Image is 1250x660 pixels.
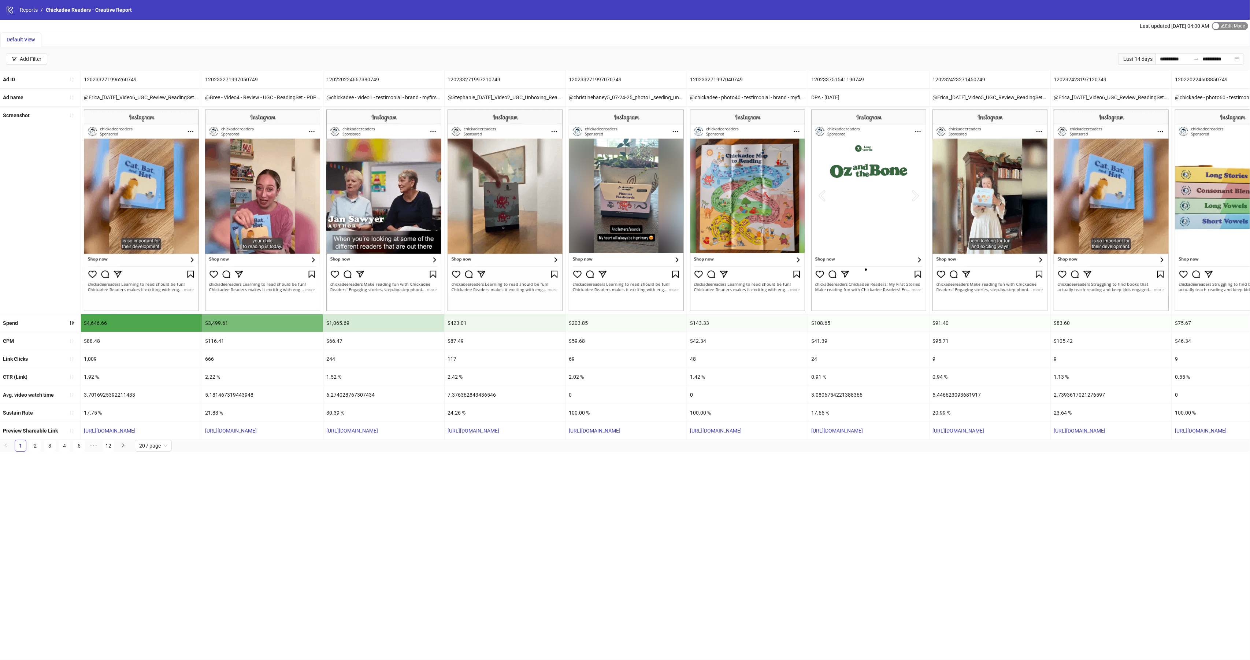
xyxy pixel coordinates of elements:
[811,110,926,311] img: Screenshot 120233751541190749
[930,386,1050,404] div: 5.446623093681917
[811,428,863,434] a: [URL][DOMAIN_NAME]
[690,110,805,311] img: Screenshot 120233271997040749
[3,94,23,100] b: Ad name
[69,374,74,379] span: sort-ascending
[3,112,30,118] b: Screenshot
[1140,23,1209,29] span: Last updated [DATE] 04:00 AM
[15,440,26,452] li: 1
[687,89,808,106] div: @chickadee - photo40 - testimonial - brand - myfirststoriesbundle - PDP - CHK645719 - [DATE]
[326,428,378,434] a: [URL][DOMAIN_NAME]
[3,338,14,344] b: CPM
[12,56,17,62] span: filter
[103,440,114,452] li: 12
[46,7,132,13] span: Chickadee Readers - Creative Report
[323,314,444,332] div: $1,065.69
[1175,428,1227,434] a: [URL][DOMAIN_NAME]
[930,314,1050,332] div: $91.40
[84,110,199,311] img: Screenshot 120233271996260749
[103,440,114,451] a: 12
[445,332,565,350] div: $87.49
[3,320,18,326] b: Spend
[81,386,202,404] div: 3.7016925392211433
[808,386,929,404] div: 3.0806754221388366
[445,314,565,332] div: $423.01
[323,368,444,386] div: 1.52 %
[205,110,320,311] img: Screenshot 120233271997050749
[687,350,808,368] div: 48
[566,332,687,350] div: $59.68
[81,89,202,106] div: @Erica_[DATE]_Video6_UGC_Review_ReadingSet_ChickadeeReaders__iter0 - Copy
[69,428,74,433] span: sort-ascending
[3,428,58,434] b: Preview Shareable Link
[3,392,54,398] b: Avg. video watch time
[59,440,70,451] a: 4
[1051,89,1172,106] div: @Erica_[DATE]_Video6_UGC_Review_ReadingSet_ChickadeeReaders__iter0 - Copy
[569,428,620,434] a: [URL][DOMAIN_NAME]
[7,37,35,42] span: Default View
[930,89,1050,106] div: @Erica_[DATE]_Video5_UGC_Review_ReadingSet_ChickadeeReaders__iter0 - Copy
[41,6,43,14] li: /
[448,428,499,434] a: [URL][DOMAIN_NAME]
[202,386,323,404] div: 5.181467319443948
[15,440,26,451] a: 1
[808,332,929,350] div: $41.39
[445,89,565,106] div: @Stephanie_[DATE]_Video2_UGC_Unboxing_ReadingSet_ChickadeeReaders__iter0
[323,89,444,106] div: @chickadee - video1 - testimonial - brand - myfirststoriesbundle - PDP - CHK645719 - [DATE]
[69,410,74,415] span: sort-ascending
[81,368,202,386] div: 1.92 %
[445,404,565,422] div: 24.26 %
[932,110,1047,311] img: Screenshot 120232423271450749
[808,404,929,422] div: 17.65 %
[81,404,202,422] div: 17.75 %
[687,368,808,386] div: 1.42 %
[1051,368,1172,386] div: 1.13 %
[1194,56,1199,62] span: swap-right
[1051,332,1172,350] div: $105.42
[6,53,47,65] button: Add Filter
[3,356,28,362] b: Link Clicks
[135,440,172,452] div: Page Size
[930,71,1050,88] div: 120232423271450749
[117,440,129,452] li: Next Page
[808,314,929,332] div: $108.65
[69,356,74,361] span: sort-ascending
[69,77,74,82] span: sort-ascending
[687,332,808,350] div: $42.34
[1051,350,1172,368] div: 9
[323,332,444,350] div: $66.47
[59,440,70,452] li: 4
[29,440,41,452] li: 2
[448,110,563,311] img: Screenshot 120233271997210749
[3,410,33,416] b: Sustain Rate
[808,71,929,88] div: 120233751541190749
[566,350,687,368] div: 69
[84,428,136,434] a: [URL][DOMAIN_NAME]
[69,113,74,118] span: sort-ascending
[323,350,444,368] div: 244
[930,404,1050,422] div: 20.99 %
[69,95,74,100] span: sort-ascending
[687,386,808,404] div: 0
[445,71,565,88] div: 120233271997210749
[30,440,41,451] a: 2
[202,314,323,332] div: $3,499.61
[1054,428,1105,434] a: [URL][DOMAIN_NAME]
[323,71,444,88] div: 120220224667380749
[326,110,441,311] img: Screenshot 120220224667380749
[687,404,808,422] div: 100.00 %
[202,89,323,106] div: @Bree - Video4 - Review - UGC - ReadingSet - PDP - CHK745744 - [DATE]
[44,440,55,451] a: 3
[566,404,687,422] div: 100.00 %
[1194,56,1199,62] span: to
[20,56,41,62] div: Add Filter
[69,320,74,326] span: sort-descending
[117,440,129,452] button: right
[569,110,684,311] img: Screenshot 120233271997070749
[81,71,202,88] div: 120233271996260749
[18,6,39,14] a: Reports
[445,368,565,386] div: 2.42 %
[808,350,929,368] div: 24
[202,368,323,386] div: 2.22 %
[81,314,202,332] div: $4,646.66
[445,386,565,404] div: 7.376362843436546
